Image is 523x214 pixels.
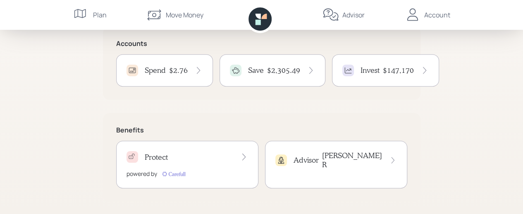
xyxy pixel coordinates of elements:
[166,10,203,20] div: Move Money
[160,170,187,178] img: carefull-M2HCGCDH.digested.png
[248,66,264,75] h4: Save
[322,151,383,169] h4: [PERSON_NAME] R
[267,66,300,75] h4: $2,305.49
[116,40,407,48] h5: Accounts
[424,10,450,20] div: Account
[383,66,414,75] h4: $147,170
[342,10,365,20] div: Advisor
[169,66,188,75] h4: $2.76
[93,10,107,20] div: Plan
[127,169,157,178] div: powered by
[145,153,168,162] h4: Protect
[145,66,166,75] h4: Spend
[116,126,407,134] h5: Benefits
[361,66,380,75] h4: Invest
[294,156,319,165] h4: Advisor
